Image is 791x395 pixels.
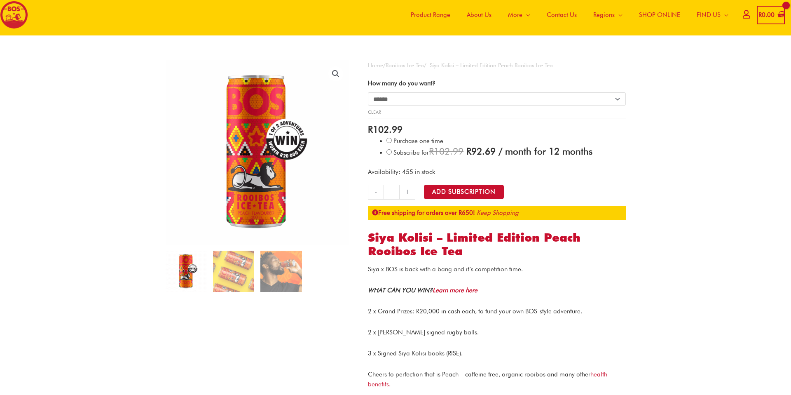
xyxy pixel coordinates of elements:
[368,231,626,259] h1: Siya Kolisi – Limited Edition Peach Rooibos Ice Tea
[368,264,626,275] p: Siya x BOS is back with a bang and it’s competition time.
[368,62,383,68] a: Home
[697,2,721,27] span: FIND US
[213,251,254,292] img: siya kolisi’s limited edition bos ice tea.png
[368,327,626,338] p: 2 x [PERSON_NAME] signed rugby balls.
[368,287,477,294] em: WHAT CAN YOU WIN?
[639,2,680,27] span: SHOP ONLINE
[466,146,496,157] span: 92.69
[166,251,207,292] img: peach rooibos ice tea
[402,168,435,176] span: 455 in stock
[368,369,626,390] p: Cheers to perfection that is Peach – caffeine free, organic rooibos and many other
[498,146,592,157] span: / month for 12 months
[400,185,415,200] a: +
[368,109,381,115] a: Clear options
[757,6,785,24] a: View Shopping Cart, empty
[466,146,471,157] span: R
[411,2,450,27] span: Product Range
[368,80,435,87] label: How many do you want?
[424,185,504,199] button: Add Subscription
[393,149,592,156] span: Subscribe for
[372,209,475,216] strong: Free shipping for orders over R650!
[328,66,343,81] a: View full-screen image gallery
[547,2,577,27] span: Contact Us
[758,11,762,19] span: R
[433,287,477,294] a: Learn more here
[386,62,424,68] a: Rooibos Ice Tea
[368,124,373,135] span: R
[386,138,392,143] input: Purchase one time
[368,306,626,317] p: 2 x Grand Prizes: R20,000 in cash each, to fund your own BOS-style adventure.
[758,11,775,19] bdi: 0.00
[467,2,491,27] span: About Us
[429,146,434,157] span: R
[593,2,615,27] span: Regions
[384,185,400,200] input: Product quantity
[368,124,403,135] bdi: 102.99
[368,60,626,71] nav: Breadcrumb
[260,251,302,292] img: bos x kolisi foundation collaboration raises over r300k
[393,137,443,145] span: Purchase one time
[429,146,463,157] span: 102.99
[368,168,400,176] span: Availability:
[368,185,384,200] a: -
[368,348,626,359] p: 3 x Signed Siya Kolisi books (RISE).
[477,209,519,216] a: Keep Shopping
[386,149,392,155] input: Subscribe for / month for 12 months
[508,2,522,27] span: More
